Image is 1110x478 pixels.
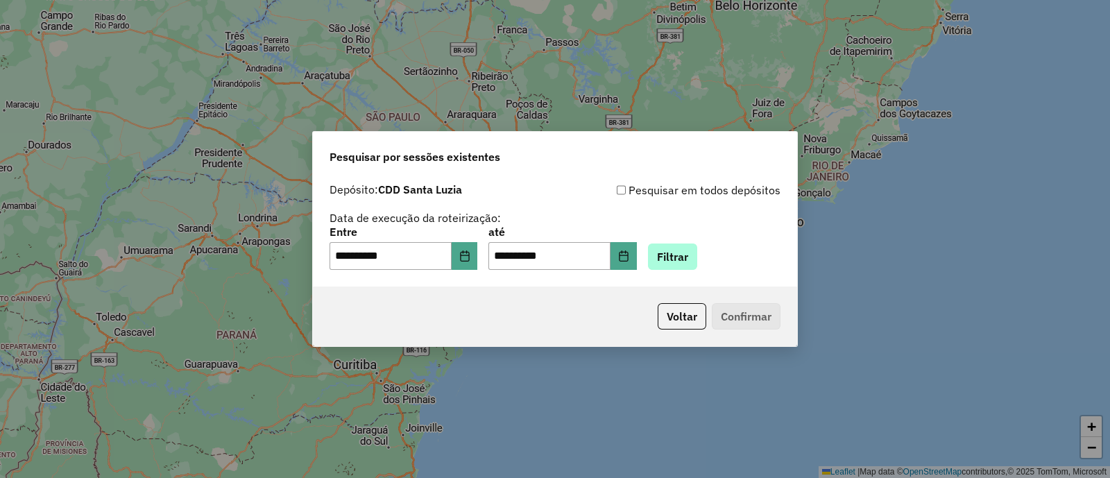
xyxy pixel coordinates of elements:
label: até [488,223,636,240]
button: Choose Date [610,242,637,270]
label: Data de execução da roteirização: [330,210,501,226]
span: Pesquisar por sessões existentes [330,148,500,165]
button: Voltar [658,303,706,330]
label: Depósito: [330,181,462,198]
button: Choose Date [452,242,478,270]
label: Entre [330,223,477,240]
strong: CDD Santa Luzia [378,182,462,196]
div: Pesquisar em todos depósitos [555,182,780,198]
button: Filtrar [648,244,697,270]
